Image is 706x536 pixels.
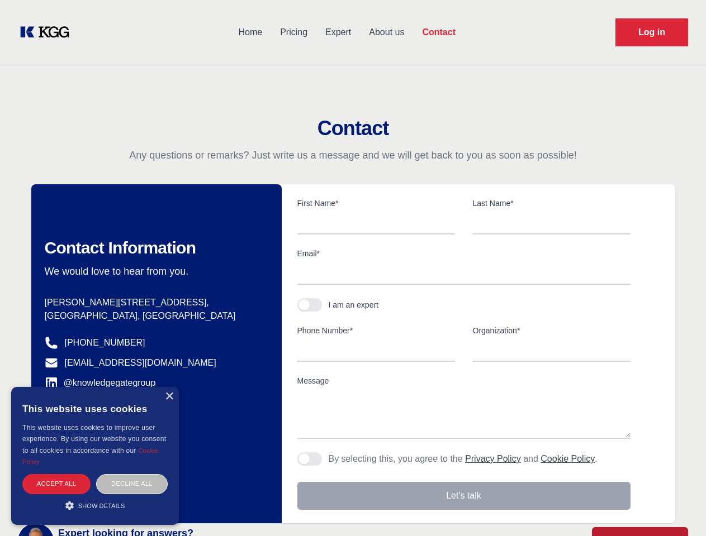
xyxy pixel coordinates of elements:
a: Home [229,18,271,47]
button: Let's talk [297,482,631,510]
label: Email* [297,248,631,259]
div: Accept all [22,474,91,494]
a: Privacy Policy [465,454,521,463]
a: Contact [413,18,465,47]
h2: Contact Information [45,238,264,258]
h2: Contact [13,117,693,140]
div: Close [165,393,173,401]
label: First Name* [297,198,455,209]
a: [EMAIL_ADDRESS][DOMAIN_NAME] [65,356,216,370]
p: We would love to hear from you. [45,265,264,278]
div: This website uses cookies [22,395,168,422]
label: Message [297,375,631,386]
label: Phone Number* [297,325,455,336]
span: This website uses cookies to improve user experience. By using our website you consent to all coo... [22,424,166,454]
iframe: Chat Widget [650,482,706,536]
a: Request Demo [615,18,688,46]
a: Expert [316,18,360,47]
a: About us [360,18,413,47]
div: Show details [22,500,168,511]
a: [PHONE_NUMBER] [65,336,145,350]
p: [PERSON_NAME][STREET_ADDRESS], [45,296,264,309]
a: Pricing [271,18,316,47]
p: [GEOGRAPHIC_DATA], [GEOGRAPHIC_DATA] [45,309,264,323]
span: Show details [78,502,125,509]
a: KOL Knowledge Platform: Talk to Key External Experts (KEE) [18,23,78,41]
div: Decline all [96,474,168,494]
div: I am an expert [329,299,379,310]
a: Cookie Policy [22,447,159,465]
label: Last Name* [473,198,631,209]
a: Cookie Policy [541,454,595,463]
a: @knowledgegategroup [45,376,156,390]
p: Any questions or remarks? Just write us a message and we will get back to you as soon as possible! [13,149,693,162]
p: By selecting this, you agree to the and . [329,452,598,466]
label: Organization* [473,325,631,336]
